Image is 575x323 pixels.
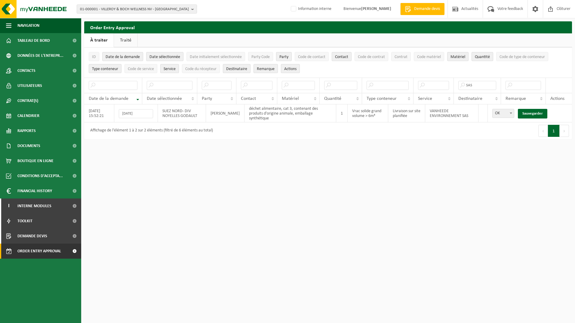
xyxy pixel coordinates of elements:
span: Party Code [251,55,270,59]
button: ContactContact: Activate to sort [332,52,352,61]
span: Type conteneur [92,67,118,71]
button: RemarqueRemarque: Activate to sort [254,64,278,73]
span: Remarque [506,96,526,101]
span: Tableau de bord [17,33,50,48]
button: Date sélectionnéeDate sélectionnée: Activate to sort [146,52,183,61]
td: déchet alimentaire, cat 3, contenant des produits d'origine animale, emballage synthétique [244,104,336,122]
span: Matériel [282,96,299,101]
span: Contrat [395,55,407,59]
td: [DATE] 15:52:21 [84,104,114,122]
span: Calendrier [17,108,39,123]
td: [PERSON_NAME] [206,104,244,122]
span: Matériel [450,55,465,59]
button: QuantitéQuantité: Activate to sort [472,52,493,61]
a: Demande devis [400,3,444,15]
span: Utilisateurs [17,78,42,93]
button: IDID: Activate to sort [89,52,99,61]
span: Date sélectionnée [149,55,180,59]
td: VANHEEDE ENVIRONNEMENT SAS [425,104,478,122]
a: À traiter [84,33,114,47]
button: MatérielMatériel: Activate to sort [447,52,469,61]
span: Demande devis [413,6,441,12]
span: Contacts [17,63,35,78]
span: Toolkit [17,214,32,229]
span: Quantité [475,55,490,59]
span: Party [202,96,212,101]
div: Affichage de l'élément 1 à 2 sur 2 éléments (filtré de 6 éléments au total) [87,125,213,136]
button: Actions [281,64,300,73]
span: Code de service [128,67,154,71]
span: Date initialement sélectionnée [190,55,242,59]
span: Destinataire [458,96,482,101]
span: Actions [284,67,297,71]
span: Date sélectionnée [147,96,182,101]
span: Type conteneur [367,96,397,101]
span: Party [279,55,288,59]
button: Party CodeParty Code: Activate to sort [248,52,273,61]
button: Code de contratCode de contrat: Activate to sort [355,52,388,61]
strong: [PERSON_NAME] [361,7,391,11]
span: Code de contrat [358,55,385,59]
a: Traité [114,33,137,47]
span: Contact [241,96,256,101]
button: PartyParty: Activate to sort [276,52,292,61]
button: 01-000001 - VILLEROY & BOCH WELLNESS NV - [GEOGRAPHIC_DATA] [77,5,197,14]
span: Interne modules [17,198,51,214]
span: Remarque [257,67,275,71]
span: OK [493,109,514,118]
span: Code du récepteur [185,67,217,71]
span: Destinataire [226,67,247,71]
h2: Order Entry Approval [84,21,572,33]
button: Previous [538,125,548,137]
td: 1 [336,104,348,122]
span: Contact [335,55,348,59]
td: SUEZ NORD- DIV NOYELLES GODAULT [158,104,206,122]
span: Service [418,96,432,101]
a: Sauvegarder [518,109,547,118]
span: Données de l'entrepr... [17,48,63,63]
button: Code de contactCode de contact: Activate to sort [295,52,329,61]
button: 1 [548,125,560,137]
span: Financial History [17,183,52,198]
button: Date de la demandeDate de la demande: Activate to remove sorting [102,52,143,61]
button: Date initialement sélectionnéeDate initialement sélectionnée: Activate to sort [186,52,245,61]
button: ServiceService: Activate to sort [160,64,179,73]
span: Order entry approval [17,244,61,259]
span: Date de la demande [106,55,140,59]
span: ID [92,55,96,59]
span: I [6,198,11,214]
button: Code de serviceCode de service: Activate to sort [125,64,157,73]
button: Next [560,125,569,137]
span: Actions [550,96,564,101]
span: Code de contact [298,55,325,59]
button: DestinataireDestinataire : Activate to sort [223,64,251,73]
label: Information interne [290,5,331,14]
span: Rapports [17,123,36,138]
button: ContratContrat: Activate to sort [391,52,411,61]
button: Code du récepteurCode du récepteur: Activate to sort [182,64,220,73]
span: Navigation [17,18,39,33]
span: 01-000001 - VILLEROY & BOCH WELLNESS NV - [GEOGRAPHIC_DATA] [80,5,189,14]
button: Type conteneurType conteneur: Activate to sort [89,64,121,73]
button: Code matérielCode matériel: Activate to sort [414,52,444,61]
span: Date de la demande [89,96,128,101]
span: Code de type de conteneur [500,55,545,59]
span: Conditions d'accepta... [17,168,63,183]
button: Code de type de conteneurCode de type de conteneur: Activate to sort [496,52,548,61]
span: Boutique en ligne [17,153,54,168]
span: Documents [17,138,40,153]
span: OK [492,109,514,118]
span: Contrat(s) [17,93,38,108]
span: Code matériel [417,55,441,59]
span: Demande devis [17,229,47,244]
span: Quantité [324,96,341,101]
td: Vrac solide grand volume > 6m³ [348,104,388,122]
span: Service [164,67,176,71]
td: Livraison sur site planifiée [388,104,425,122]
